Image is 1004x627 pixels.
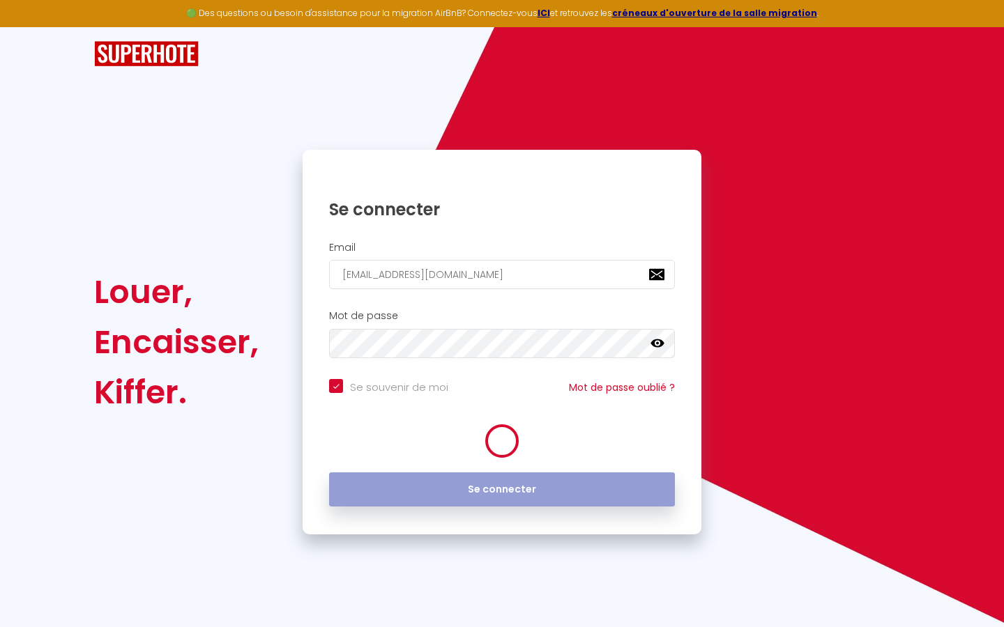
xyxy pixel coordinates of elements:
div: Encaisser, [94,317,259,367]
h2: Email [329,242,675,254]
div: Louer, [94,267,259,317]
div: Kiffer. [94,367,259,417]
h2: Mot de passe [329,310,675,322]
h1: Se connecter [329,199,675,220]
img: SuperHote logo [94,41,199,67]
button: Ouvrir le widget de chat LiveChat [11,6,53,47]
a: créneaux d'ouverture de la salle migration [612,7,817,19]
button: Se connecter [329,472,675,507]
a: ICI [538,7,550,19]
a: Mot de passe oublié ? [569,380,675,394]
input: Ton Email [329,260,675,289]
